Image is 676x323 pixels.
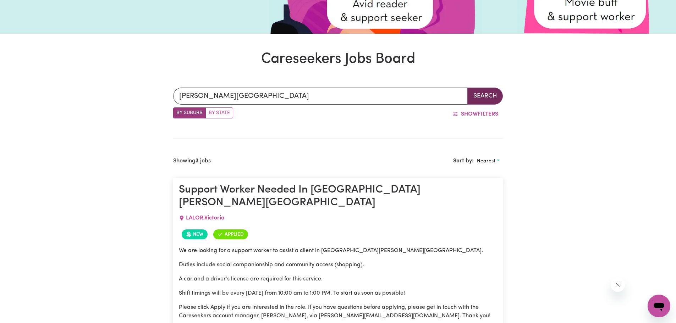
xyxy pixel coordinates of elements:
span: LALOR , Victoria [186,215,225,221]
span: Need any help? [4,5,43,11]
iframe: Button to launch messaging window [648,295,670,317]
iframe: Close message [611,278,625,292]
p: Please click Apply if you are interested in the role. If you have questions before applying, plea... [179,303,497,320]
label: Search by suburb/post code [173,107,206,118]
p: Shift timings will be every [DATE] from 10:00 am to 1:00 PM. To start as soon as possible! [179,289,497,297]
b: 3 [196,158,199,164]
h1: Support Worker Needed In [GEOGRAPHIC_DATA][PERSON_NAME][GEOGRAPHIC_DATA] [179,184,497,210]
span: Sort by: [453,158,474,164]
input: Enter a suburb or postcode [173,88,468,105]
button: Sort search results [474,156,503,167]
span: Show [461,111,478,117]
button: Search [467,88,503,105]
label: Search by state [205,107,233,118]
button: ShowFilters [448,107,503,121]
span: Job posted within the last 30 days [182,229,208,239]
p: Duties include social companionship and community access (shopping). [179,261,497,269]
h2: Showing jobs [173,158,211,165]
span: You've applied for this job [213,229,248,239]
span: Nearest [477,158,495,164]
p: A car and a driver's license are required for this service. [179,275,497,283]
p: We are looking for a support worker to assist a client in [GEOGRAPHIC_DATA][PERSON_NAME][GEOGRAPH... [179,246,497,255]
